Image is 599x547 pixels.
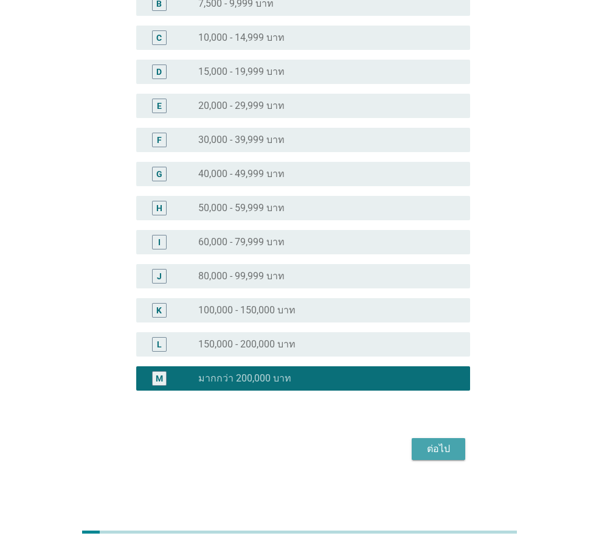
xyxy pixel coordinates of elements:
label: 100,000 - 150,000 บาท [198,304,296,316]
div: I [158,235,161,248]
label: 30,000 - 39,999 บาท [198,134,285,146]
label: 20,000 - 29,999 บาท [198,100,285,112]
div: G [156,167,162,180]
label: 10,000 - 14,999 บาท [198,32,285,44]
div: L [157,338,162,350]
div: ต่อไป [421,442,455,456]
label: มากกว่า 200,000 บาท [198,372,291,385]
div: K [156,304,162,316]
label: 40,000 - 49,999 บาท [198,168,285,180]
div: E [157,99,162,112]
div: D [156,65,162,78]
div: C [156,31,162,44]
div: M [156,372,163,385]
label: 150,000 - 200,000 บาท [198,338,296,350]
label: 80,000 - 99,999 บาท [198,270,285,282]
label: 15,000 - 19,999 บาท [198,66,285,78]
div: F [157,133,162,146]
div: H [156,201,162,214]
div: J [157,270,162,282]
button: ต่อไป [412,438,465,460]
label: 60,000 - 79,999 บาท [198,236,285,248]
label: 50,000 - 59,999 บาท [198,202,285,214]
